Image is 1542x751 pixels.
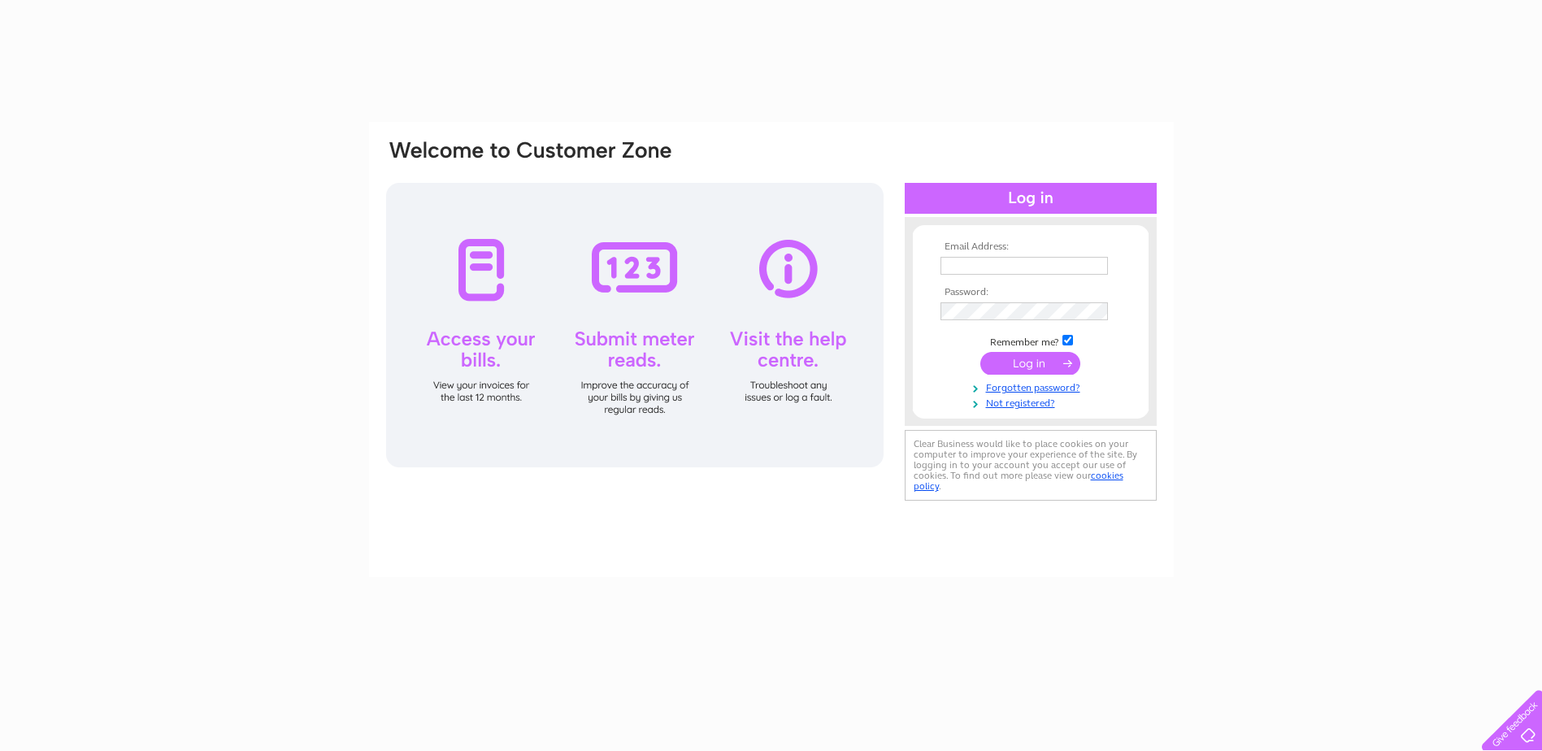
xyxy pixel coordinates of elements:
[936,287,1125,298] th: Password:
[905,430,1157,501] div: Clear Business would like to place cookies on your computer to improve your experience of the sit...
[940,394,1125,410] a: Not registered?
[914,470,1123,492] a: cookies policy
[936,241,1125,253] th: Email Address:
[940,379,1125,394] a: Forgotten password?
[936,332,1125,349] td: Remember me?
[980,352,1080,375] input: Submit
